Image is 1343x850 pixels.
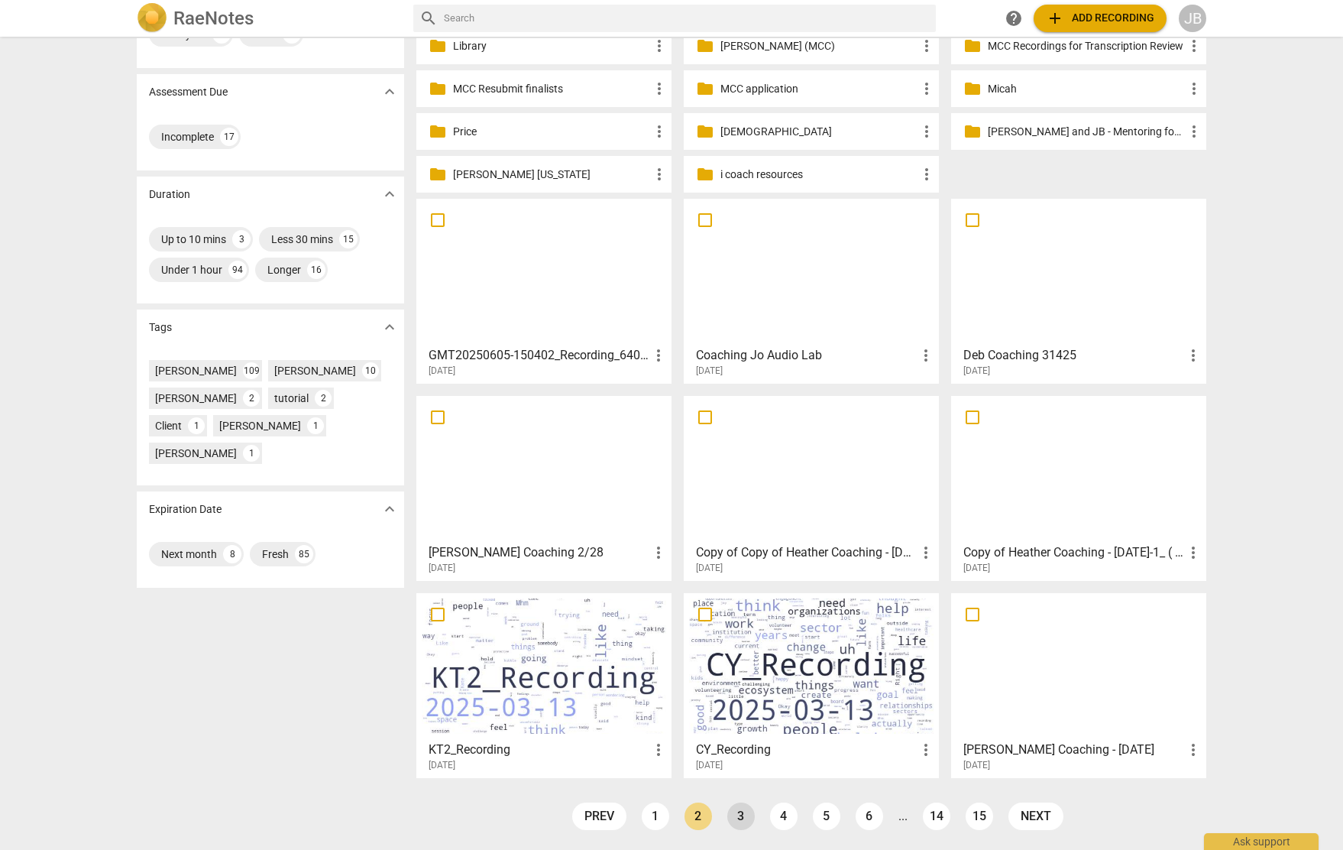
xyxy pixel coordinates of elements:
p: MCC application [720,81,917,97]
p: MCC Resubmit finalists [453,81,650,97]
div: Fresh [262,547,289,562]
div: [PERSON_NAME] [219,418,301,433]
span: more_vert [650,79,668,98]
span: [DATE] [963,365,990,378]
span: more_vert [650,37,668,55]
h3: CY_Recording [696,741,917,759]
a: Coaching Jo Audio Lab[DATE] [689,204,934,377]
p: i coach resources [720,167,917,183]
button: Show more [378,183,401,206]
span: more_vert [917,122,936,141]
div: [PERSON_NAME] [155,391,237,406]
span: folder [429,79,447,98]
span: more_vert [1184,741,1202,759]
button: Show more [378,80,401,103]
p: MCC Recordings for Transcription Review [988,38,1185,54]
span: more_vert [917,543,935,562]
span: help [1005,9,1023,28]
li: ... [898,809,908,823]
div: 16 [307,261,325,279]
h2: RaeNotes [173,8,254,29]
span: more_vert [917,37,936,55]
h3: Helen Coaching - Feb 21 2025 [963,741,1184,759]
span: folder [696,165,714,183]
span: [DATE] [696,365,723,378]
a: Deb Coaching 31425[DATE] [956,204,1201,377]
h3: Deb Coaching 31425 [963,346,1184,365]
div: Longer [267,262,301,277]
h3: Debra Coaching 2/28 [429,543,649,562]
div: 94 [228,261,247,279]
a: Page 14 [923,803,950,830]
button: JB [1179,5,1206,32]
span: [DATE] [429,365,455,378]
a: prev [572,803,626,830]
span: folder [696,79,714,98]
span: more_vert [1184,543,1202,562]
p: Expiration Date [149,501,222,517]
p: Tracey Greene Washington [453,167,650,183]
span: folder [429,37,447,55]
div: [PERSON_NAME] [274,363,356,378]
a: LogoRaeNotes [137,3,401,34]
div: 2 [243,390,260,407]
div: 1 [307,417,324,434]
a: Copy of Copy of Heather Coaching - [DATE]-1_ ( PCC submission_1)[DATE] [689,401,934,574]
span: [DATE] [963,759,990,772]
div: 2 [315,390,332,407]
div: Ask support [1204,833,1319,850]
span: [DATE] [696,759,723,772]
a: Page 5 [813,803,840,830]
p: Micah [988,81,1185,97]
div: 85 [295,545,313,563]
a: KT2_Recording[DATE] [422,599,666,771]
input: Search [444,6,930,31]
button: Show more [378,316,401,339]
div: 15 [339,230,358,248]
div: Incomplete [161,129,214,144]
span: search [419,9,438,28]
span: more_vert [649,741,668,759]
a: Page 3 [727,803,755,830]
span: more_vert [650,165,668,183]
span: add [1046,9,1064,28]
div: Up to 10 mins [161,232,226,247]
span: more_vert [649,346,668,365]
div: Less 30 mins [271,232,333,247]
span: more_vert [917,165,936,183]
span: more_vert [1185,79,1203,98]
a: Page 15 [966,803,993,830]
div: 17 [220,128,238,146]
a: next [1008,803,1063,830]
span: expand_more [380,83,399,101]
a: Copy of Heather Coaching - [DATE]-1_ ( PCC submission_1)[DATE] [956,401,1201,574]
h3: GMT20250605-150402_Recording_640x360 (1) [429,346,649,365]
span: folder [696,37,714,55]
a: [PERSON_NAME] Coaching 2/28[DATE] [422,401,666,574]
span: more_vert [1184,346,1202,365]
p: Duration [149,187,190,203]
span: more_vert [917,741,935,759]
span: folder [696,122,714,141]
p: Rama [720,124,917,140]
span: [DATE] [696,562,723,575]
div: Client [155,418,182,433]
a: CY_Recording[DATE] [689,599,934,771]
span: more_vert [1185,37,1203,55]
span: more_vert [650,122,668,141]
img: Logo [137,3,167,34]
div: 10 [362,362,379,379]
h3: Copy of Copy of Heather Coaching - Jan 30 2025-1_ ( PCC submission_1) [696,543,917,562]
h3: Coaching Jo Audio Lab [696,346,917,365]
span: folder [963,79,982,98]
div: 1 [243,445,260,462]
span: [DATE] [963,562,990,575]
span: folder [963,122,982,141]
h3: Copy of Heather Coaching - Jan 30 2025-1_ ( PCC submission_1) [963,543,1184,562]
a: Page 4 [770,803,798,830]
a: Help [1000,5,1027,32]
span: folder [429,122,447,141]
span: [DATE] [429,562,455,575]
span: folder [429,165,447,183]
